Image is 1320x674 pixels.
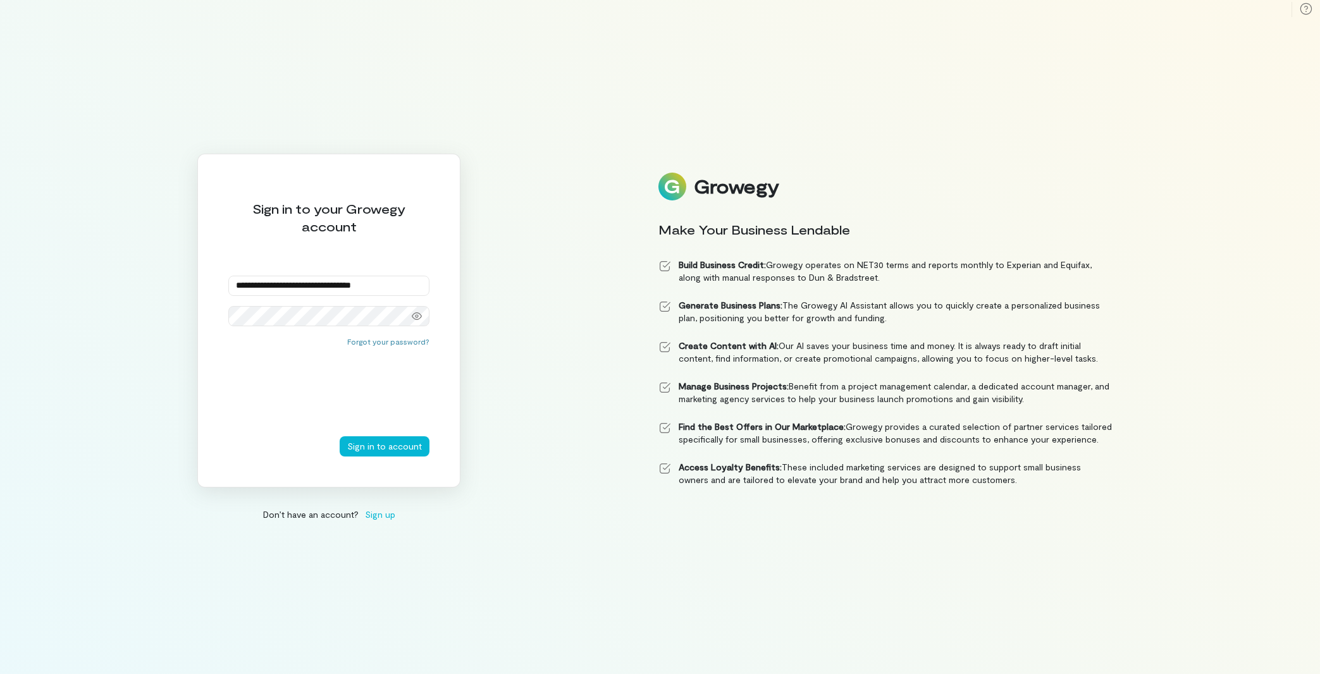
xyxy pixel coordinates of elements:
[679,462,782,472] strong: Access Loyalty Benefits:
[658,173,686,200] img: Logo
[658,299,1113,324] li: The Growegy AI Assistant allows you to quickly create a personalized business plan, positioning y...
[658,461,1113,486] li: These included marketing services are designed to support small business owners and are tailored ...
[658,380,1113,405] li: Benefit from a project management calendar, a dedicated account manager, and marketing agency ser...
[365,508,395,521] span: Sign up
[658,259,1113,284] li: Growegy operates on NET30 terms and reports monthly to Experian and Equifax, along with manual re...
[347,336,429,346] button: Forgot your password?
[197,508,460,521] div: Don’t have an account?
[679,381,789,391] strong: Manage Business Projects:
[679,300,782,310] strong: Generate Business Plans:
[228,200,429,235] div: Sign in to your Growegy account
[679,340,779,351] strong: Create Content with AI:
[679,421,846,432] strong: Find the Best Offers in Our Marketplace:
[694,176,779,197] div: Growegy
[679,259,766,270] strong: Build Business Credit:
[658,340,1113,365] li: Our AI saves your business time and money. It is always ready to draft initial content, find info...
[658,221,1113,238] div: Make Your Business Lendable
[340,436,429,456] button: Sign in to account
[658,420,1113,446] li: Growegy provides a curated selection of partner services tailored specifically for small business...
